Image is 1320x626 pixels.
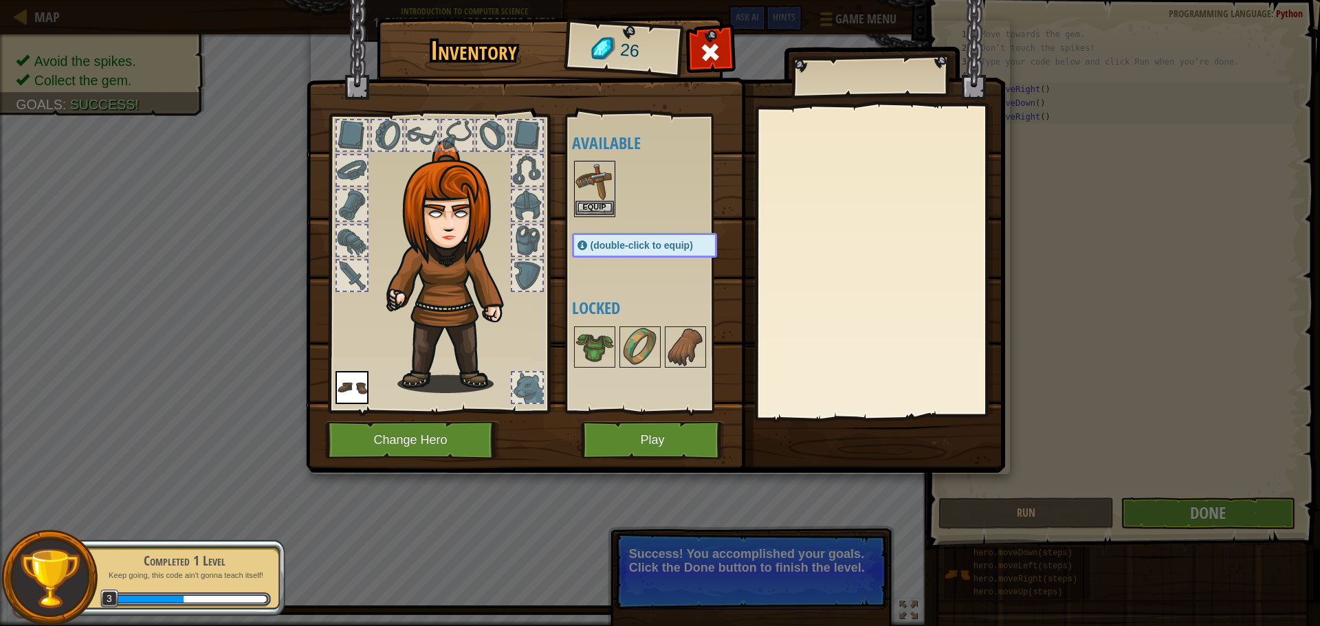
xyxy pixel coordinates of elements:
button: Play [581,421,725,459]
img: trophy.png [19,547,81,610]
span: (double-click to equip) [591,240,693,251]
img: portrait.png [575,162,614,201]
p: Keep going, this code ain't gonna teach itself! [98,570,271,581]
img: portrait.png [575,328,614,366]
h4: Locked [572,299,745,317]
div: Completed 1 Level [98,551,271,570]
img: portrait.png [335,371,368,404]
span: 26 [619,38,640,64]
img: portrait.png [621,328,659,366]
button: Equip [575,201,614,215]
h1: Inventory [386,36,562,65]
button: Change Hero [325,421,500,459]
img: portrait.png [666,328,705,366]
span: 3 [100,590,119,608]
h4: Available [572,134,745,152]
img: hair_f2.png [380,140,528,393]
